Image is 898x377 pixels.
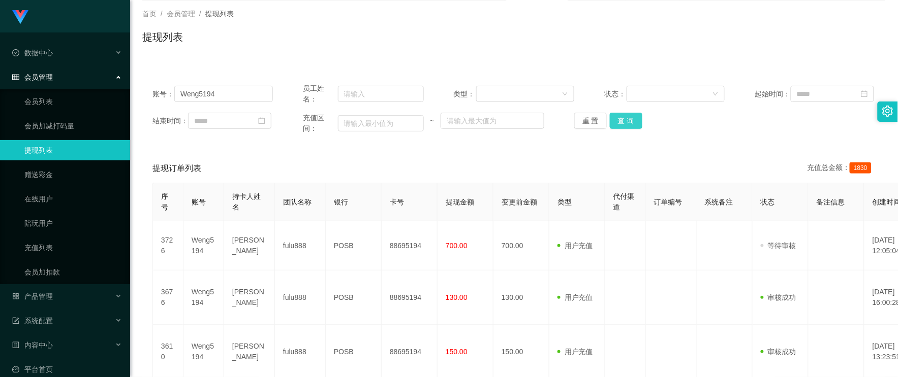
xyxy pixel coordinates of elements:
span: 系统备注 [705,198,733,206]
div: 充值总金额： [807,162,876,175]
input: 请输入 [338,86,424,102]
td: 130.00 [493,270,549,325]
i: 图标: check-circle-o [12,49,19,56]
a: 会员列表 [24,91,122,112]
span: 持卡人姓名 [232,192,261,211]
a: 充值列表 [24,237,122,258]
td: fulu888 [275,270,326,325]
i: 图标: down [562,91,568,98]
span: 订单编号 [654,198,683,206]
span: 首页 [142,10,157,18]
span: 会员管理 [12,73,53,81]
span: 提现订单列表 [152,162,201,175]
span: 提现金额 [446,198,474,206]
span: / [161,10,163,18]
i: 图标: calendar [258,117,265,124]
span: 130.00 [446,293,468,301]
span: 备注信息 [817,198,845,206]
span: 代付渠道 [613,192,635,211]
a: 在线用户 [24,189,122,209]
a: 会员加减打码量 [24,116,122,136]
span: 用户充值 [558,348,593,356]
td: POSB [326,221,382,270]
span: 类型： [454,89,476,99]
span: 卡号 [390,198,404,206]
span: 充值区间： [303,113,337,134]
i: 图标: form [12,317,19,324]
span: 团队名称 [283,198,312,206]
i: 图标: table [12,74,19,81]
td: Weng5194 [183,270,224,325]
span: 产品管理 [12,292,53,300]
td: POSB [326,270,382,325]
i: 图标: appstore-o [12,293,19,300]
span: 状态： [604,89,627,99]
i: 图标: down [713,91,719,98]
span: 起始时间： [755,89,791,99]
span: 150.00 [446,348,468,356]
span: 账号： [152,89,174,99]
span: ~ [424,116,441,126]
span: 结束时间： [152,116,188,126]
span: 审核成功 [761,293,796,301]
td: 88695194 [382,221,438,270]
button: 查 询 [610,113,642,129]
h1: 提现列表 [142,29,183,45]
span: 700.00 [446,242,468,250]
span: 类型 [558,198,572,206]
a: 赠送彩金 [24,164,122,185]
a: 会员加扣款 [24,262,122,282]
i: 图标: setting [882,106,893,117]
td: [PERSON_NAME] [224,221,275,270]
span: 用户充值 [558,242,593,250]
input: 请输入 [174,86,273,102]
td: 3726 [153,221,183,270]
i: 图标: calendar [861,90,868,97]
span: 系统配置 [12,317,53,325]
span: 银行 [334,198,348,206]
a: 陪玩用户 [24,213,122,233]
i: 图标: profile [12,341,19,349]
span: 审核成功 [761,348,796,356]
span: / [199,10,201,18]
span: 状态 [761,198,775,206]
button: 重 置 [574,113,607,129]
span: 内容中心 [12,341,53,349]
span: 1830 [850,162,872,174]
input: 请输入最大值为 [441,113,544,129]
span: 数据中心 [12,49,53,57]
span: 提现列表 [205,10,234,18]
td: 3676 [153,270,183,325]
span: 会员管理 [167,10,195,18]
input: 请输入最小值为 [338,115,424,131]
img: logo.9652507e.png [12,10,28,24]
a: 提现列表 [24,140,122,160]
span: 用户充值 [558,293,593,301]
td: [PERSON_NAME] [224,270,275,325]
td: Weng5194 [183,221,224,270]
span: 等待审核 [761,242,796,250]
span: 员工姓名： [303,83,337,105]
span: 变更前金额 [502,198,537,206]
td: 700.00 [493,221,549,270]
span: 序号 [161,192,168,211]
td: fulu888 [275,221,326,270]
span: 账号 [192,198,206,206]
td: 88695194 [382,270,438,325]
